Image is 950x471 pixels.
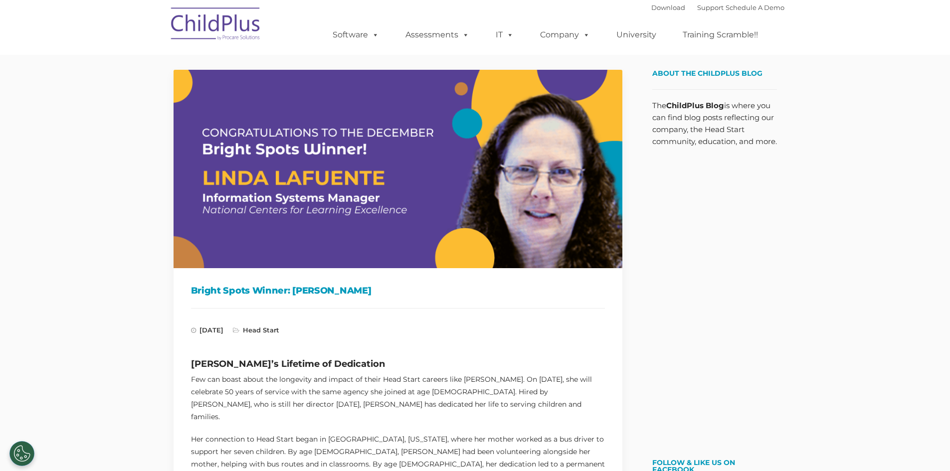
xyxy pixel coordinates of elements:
[323,25,389,45] a: Software
[606,25,666,45] a: University
[652,100,777,148] p: The is where you can find blog posts reflecting our company, the Head Start community, education,...
[697,3,724,11] a: Support
[9,441,34,466] button: Cookies Settings
[191,326,223,334] span: [DATE]
[395,25,479,45] a: Assessments
[651,3,685,11] a: Download
[191,373,605,423] p: Few can boast about the longevity and impact of their Head Start careers like [PERSON_NAME]. On [...
[243,326,279,334] a: Head Start
[651,3,784,11] font: |
[726,3,784,11] a: Schedule A Demo
[191,358,385,369] strong: [PERSON_NAME]’s Lifetime of Dedication
[666,101,724,110] strong: ChildPlus Blog
[652,69,762,78] span: About the ChildPlus Blog
[191,283,605,298] h1: Bright Spots Winner: [PERSON_NAME]
[166,0,266,50] img: ChildPlus by Procare Solutions
[530,25,600,45] a: Company
[673,25,768,45] a: Training Scramble!!
[486,25,524,45] a: IT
